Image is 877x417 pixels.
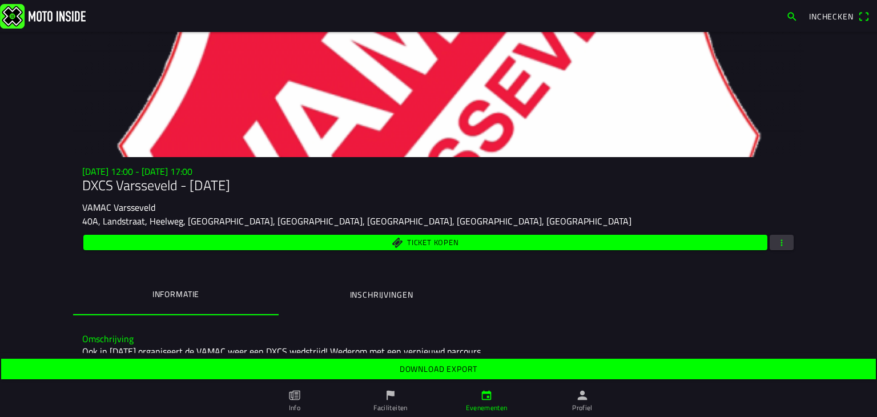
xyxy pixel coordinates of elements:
ion-icon: flag [384,389,397,402]
h3: Omschrijving [82,334,795,344]
ion-icon: person [576,389,589,402]
ion-label: Faciliteiten [373,403,407,413]
ion-icon: calendar [480,389,493,402]
h3: [DATE] 12:00 - [DATE] 17:00 [82,166,795,177]
ion-label: Profiel [572,403,593,413]
ion-label: Informatie [152,288,199,300]
span: Inchecken [809,10,854,22]
ion-text: 40A, Landstraat, Heelweg, [GEOGRAPHIC_DATA], [GEOGRAPHIC_DATA], [GEOGRAPHIC_DATA], [GEOGRAPHIC_DA... [82,214,631,228]
ion-label: Inschrijvingen [350,288,413,301]
ion-icon: paper [288,389,301,402]
span: Ticket kopen [407,239,458,246]
ion-button: Download export [1,359,876,379]
a: search [781,6,803,26]
ion-label: Info [289,403,300,413]
h1: DXCS Varsseveld - [DATE] [82,177,795,194]
a: Incheckenqr scanner [803,6,875,26]
ion-label: Evenementen [466,403,508,413]
ion-text: VAMAC Varsseveld [82,201,155,214]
